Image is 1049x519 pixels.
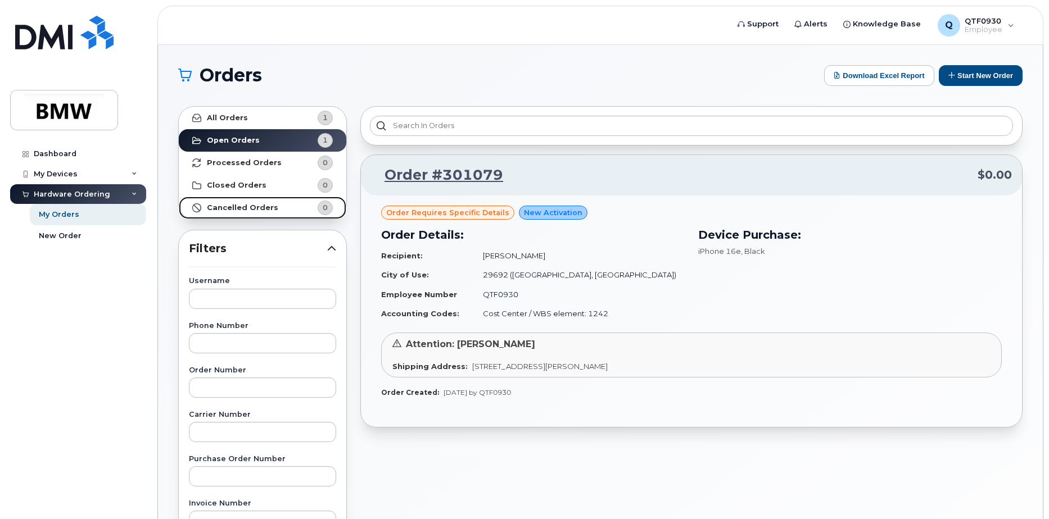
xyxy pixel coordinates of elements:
span: Attention: [PERSON_NAME] [406,339,535,349]
label: Invoice Number [189,500,336,507]
label: Username [189,277,336,285]
span: 1 [323,112,328,123]
strong: Order Created: [381,388,439,397]
span: 0 [323,180,328,190]
td: QTF0930 [473,285,685,304]
h3: Device Purchase: [698,226,1002,243]
strong: Accounting Codes: [381,309,459,318]
strong: Shipping Address: [392,362,468,371]
a: Cancelled Orders0 [179,197,346,219]
label: Purchase Order Number [189,456,336,463]
h3: Order Details: [381,226,685,243]
span: $0.00 [978,167,1012,183]
span: Orders [200,67,262,84]
span: [STREET_ADDRESS][PERSON_NAME] [472,362,608,371]
a: Closed Orders0 [179,174,346,197]
span: , Black [741,247,765,256]
span: 0 [323,157,328,168]
span: Order requires Specific details [386,207,509,218]
span: Filters [189,240,327,257]
label: Order Number [189,367,336,374]
button: Start New Order [939,65,1023,86]
strong: Closed Orders [207,181,266,190]
strong: Employee Number [381,290,457,299]
input: Search in orders [370,116,1013,136]
td: Cost Center / WBS element: 1242 [473,304,685,324]
a: Open Orders1 [179,129,346,152]
td: [PERSON_NAME] [473,246,685,266]
span: 0 [323,202,328,213]
strong: Processed Orders [207,158,282,167]
td: 29692 ([GEOGRAPHIC_DATA], [GEOGRAPHIC_DATA]) [473,265,685,285]
strong: City of Use: [381,270,429,279]
a: Order #301079 [371,165,503,185]
a: Processed Orders0 [179,152,346,174]
strong: Recipient: [381,251,423,260]
strong: All Orders [207,113,248,122]
iframe: Messenger Launcher [1000,470,1041,511]
strong: Cancelled Orders [207,203,278,212]
label: Carrier Number [189,411,336,418]
span: [DATE] by QTF0930 [444,388,511,397]
span: New Activation [524,207,582,218]
a: All Orders1 [179,107,346,129]
button: Download Excel Report [824,65,934,86]
span: 1 [323,135,328,145]
strong: Open Orders [207,136,260,145]
label: Phone Number [189,322,336,330]
span: iPhone 16e [698,247,741,256]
